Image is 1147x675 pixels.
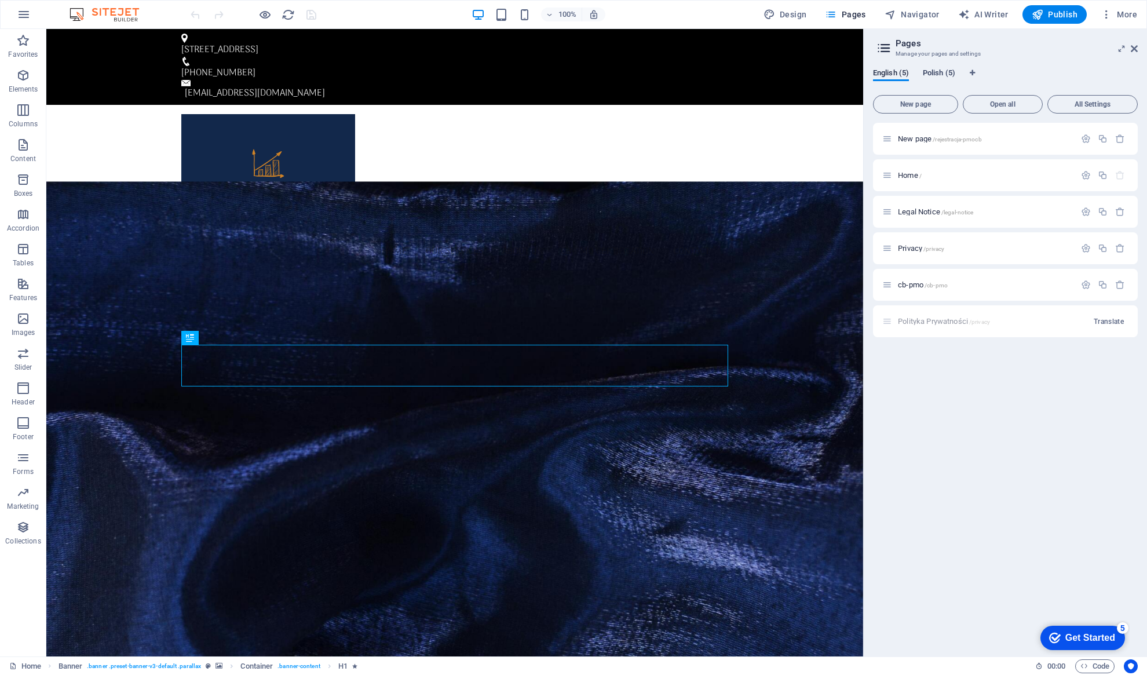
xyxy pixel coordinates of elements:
button: Translate [1089,312,1128,331]
p: Collections [5,537,41,546]
span: Click to select. Double-click to edit [338,659,348,673]
span: Navigator [885,9,940,20]
span: Design [764,9,807,20]
p: Slider [14,363,32,372]
span: . banner .preset-banner-v3-default .parallax [87,659,201,673]
span: Polish (5) [923,66,955,82]
span: Click to open page [898,134,982,143]
p: Marketing [7,502,39,511]
button: 100% [541,8,582,21]
div: New page/rejestracja-pmocb [894,135,1075,143]
p: Features [9,293,37,302]
span: /cb-pmo [925,282,948,289]
div: 5 [86,2,97,14]
div: Get Started [34,13,84,23]
button: New page [873,95,958,114]
i: This element contains a background [215,663,222,669]
p: Boxes [14,189,33,198]
p: Columns [9,119,38,129]
div: Get Started 5 items remaining, 0% complete [9,6,94,30]
button: reload [281,8,295,21]
button: More [1096,5,1142,24]
p: Favorites [8,50,38,59]
h3: Manage your pages and settings [896,49,1115,59]
i: This element is a customizable preset [206,663,211,669]
span: Click to select. Double-click to edit [240,659,273,673]
span: More [1101,9,1137,20]
div: Duplicate [1098,243,1108,253]
div: Duplicate [1098,170,1108,180]
p: Images [12,328,35,337]
span: Open all [968,101,1038,108]
span: AI Writer [958,9,1009,20]
button: Open all [963,95,1043,114]
i: Reload page [282,8,295,21]
div: Language Tabs [873,68,1138,90]
div: The startpage cannot be deleted [1115,170,1125,180]
div: Duplicate [1098,134,1108,144]
span: Click to select. Double-click to edit [59,659,83,673]
div: Settings [1081,207,1091,217]
div: Duplicate [1098,280,1108,290]
p: Elements [9,85,38,94]
span: : [1055,662,1057,670]
span: Translate [1094,317,1124,326]
span: Click to open page [898,207,973,216]
div: Duplicate [1098,207,1108,217]
span: All Settings [1053,101,1133,108]
span: Click to open page [898,171,922,180]
span: English (5) [873,66,909,82]
button: All Settings [1047,95,1138,114]
span: New page [878,101,953,108]
div: Design (Ctrl+Alt+Y) [759,5,812,24]
div: Legal Notice/legal-notice [894,208,1075,216]
p: Content [10,154,36,163]
div: Remove [1115,134,1125,144]
span: /legal-notice [941,209,974,216]
p: Header [12,397,35,407]
button: Publish [1022,5,1087,24]
span: /privacy [923,246,944,252]
span: Pages [825,9,865,20]
div: Settings [1081,170,1091,180]
span: Click to open page [898,244,944,253]
img: Editor Logo [67,8,154,21]
span: Click to open page [898,280,948,289]
span: Code [1080,659,1109,673]
div: Settings [1081,280,1091,290]
i: On resize automatically adjust zoom level to fit chosen device. [589,9,599,20]
button: Usercentrics [1124,659,1138,673]
i: Element contains an animation [352,663,357,669]
button: Design [759,5,812,24]
a: Click to cancel selection. Double-click to open Pages [9,659,41,673]
p: Footer [13,432,34,442]
p: Accordion [7,224,39,233]
h6: Session time [1035,659,1066,673]
p: Forms [13,467,34,476]
span: /rejestracja-pmocb [933,136,982,143]
button: Click here to leave preview mode and continue editing [258,8,272,21]
nav: breadcrumb [59,659,358,673]
button: AI Writer [954,5,1013,24]
div: Remove [1115,243,1125,253]
div: Settings [1081,134,1091,144]
div: cb-pmo/cb-pmo [894,281,1075,289]
span: Publish [1032,9,1077,20]
div: Remove [1115,207,1125,217]
span: / [919,173,922,179]
div: Remove [1115,280,1125,290]
span: . banner-content [277,659,320,673]
div: Privacy/privacy [894,245,1075,252]
div: Home/ [894,172,1075,179]
h6: 100% [558,8,577,21]
button: Navigator [880,5,944,24]
button: Pages [820,5,870,24]
button: Code [1075,659,1115,673]
p: Tables [13,258,34,268]
h2: Pages [896,38,1138,49]
div: Settings [1081,243,1091,253]
span: 00 00 [1047,659,1065,673]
